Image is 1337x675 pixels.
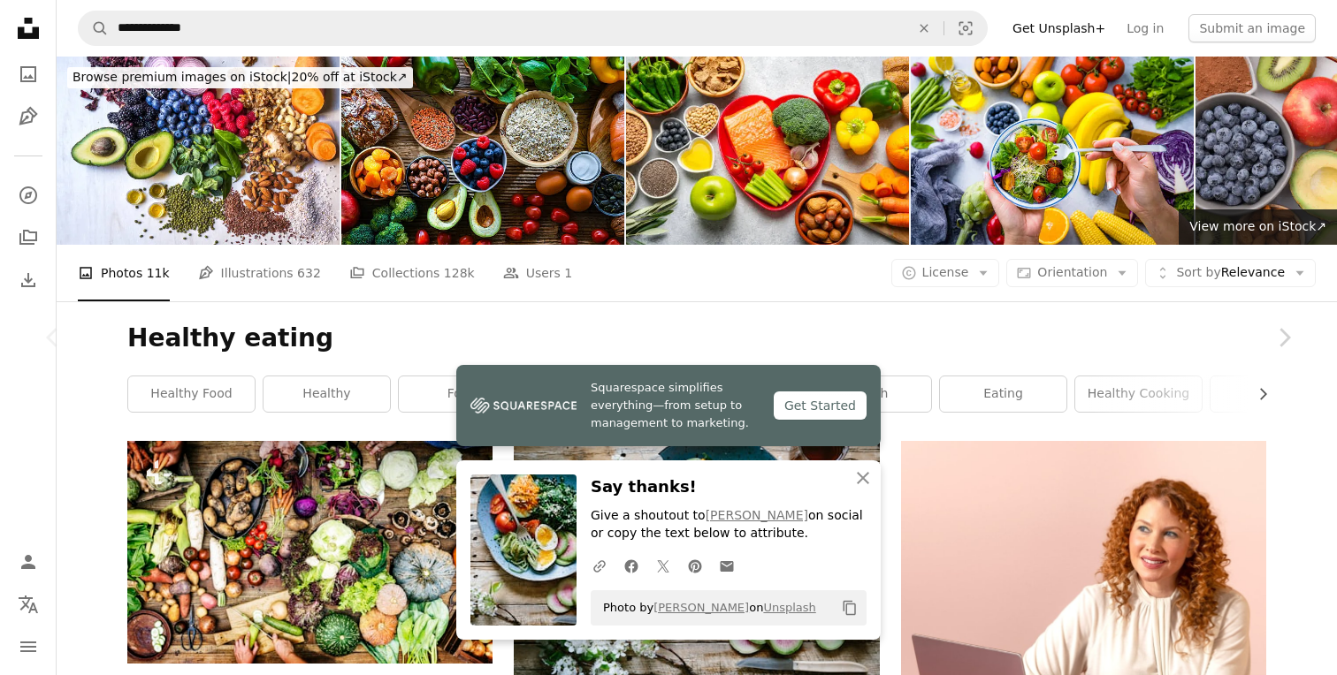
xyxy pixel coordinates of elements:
[444,263,475,283] span: 128k
[11,220,46,255] a: Collections
[706,508,808,522] a: [PERSON_NAME]
[470,392,577,419] img: file-1747939142011-51e5cc87e3c9
[711,548,743,583] a: Share over email
[905,11,944,45] button: Clear
[1006,259,1138,287] button: Orientation
[79,11,109,45] button: Search Unsplash
[78,11,988,46] form: Find visuals sitewide
[653,601,749,614] a: [PERSON_NAME]
[1189,219,1326,233] span: View more on iStock ↗
[1075,376,1202,412] a: healthy cooking
[1211,376,1337,412] a: exercise
[1176,265,1220,279] span: Sort by
[456,365,881,446] a: Squarespace simplifies everything—from setup to management to marketing.Get Started
[503,245,573,301] a: Users 1
[591,474,867,500] h3: Say thanks!
[11,544,46,580] a: Log in / Sign up
[1231,253,1337,422] a: Next
[922,265,969,279] span: License
[127,544,493,560] a: Aerial view of fresh organic various vegetable on wooden table
[73,70,291,84] span: Browse premium images on iStock |
[1145,259,1316,287] button: Sort byRelevance
[11,629,46,664] button: Menu
[349,245,475,301] a: Collections 128k
[1179,209,1337,245] a: View more on iStock↗
[264,376,390,412] a: healthy
[763,601,815,614] a: Unsplash
[57,57,424,99] a: Browse premium images on iStock|20% off at iStock↗
[11,57,46,92] a: Photos
[911,57,1194,245] img: Woman eating fresh rainbow colored salad. Multicolored fruits and vegetables background. Healthy ...
[297,263,321,283] span: 632
[11,587,46,622] button: Language
[647,548,679,583] a: Share on Twitter
[127,322,1266,354] h1: Healthy eating
[11,178,46,213] a: Explore
[73,70,408,84] span: 20% off at iStock ↗
[128,376,255,412] a: healthy food
[591,379,760,432] span: Squarespace simplifies everything—from setup to management to marketing.
[1002,14,1116,42] a: Get Unsplash+
[341,57,624,245] img: Food products recommended for pregnancy. Healthy diet
[774,391,867,420] div: Get Started
[944,11,987,45] button: Visual search
[940,376,1066,412] a: eating
[1116,14,1174,42] a: Log in
[594,594,816,622] span: Photo by on
[127,441,493,664] img: Aerial view of fresh organic various vegetable on wooden table
[591,507,867,542] p: Give a shoutout to on social or copy the text below to attribute.
[626,57,909,245] img: Group of healthy ingredients for strong and healthy heart
[679,548,711,583] a: Share on Pinterest
[564,263,572,283] span: 1
[198,245,321,301] a: Illustrations 632
[1176,264,1285,282] span: Relevance
[891,259,1000,287] button: License
[1037,265,1107,279] span: Orientation
[615,548,647,583] a: Share on Facebook
[57,57,340,245] img: Multi colored vegetables, fruits, legumes and nuts on wooden table
[835,593,865,623] button: Copy to clipboard
[399,376,525,412] a: food
[11,99,46,134] a: Illustrations
[1188,14,1316,42] button: Submit an image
